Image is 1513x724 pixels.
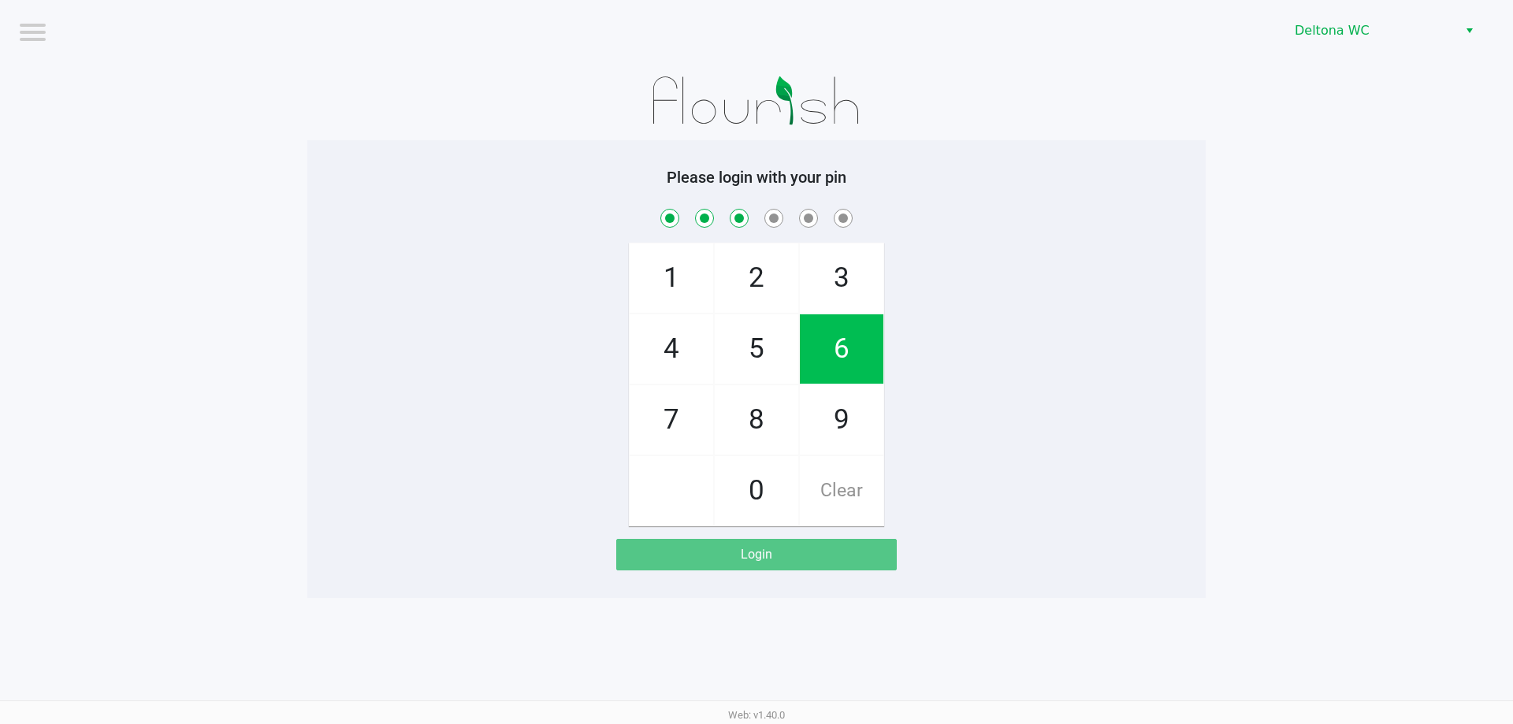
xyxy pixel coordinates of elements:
h5: Please login with your pin [319,168,1194,187]
span: 9 [800,385,883,455]
span: 5 [715,314,798,384]
span: 0 [715,456,798,525]
span: 6 [800,314,883,384]
span: Deltona WC [1295,21,1448,40]
button: Select [1458,17,1481,45]
span: 4 [630,314,713,384]
span: 3 [800,243,883,313]
span: 1 [630,243,713,313]
span: Clear [800,456,883,525]
span: 2 [715,243,798,313]
span: 7 [630,385,713,455]
span: 8 [715,385,798,455]
span: Web: v1.40.0 [728,709,785,721]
